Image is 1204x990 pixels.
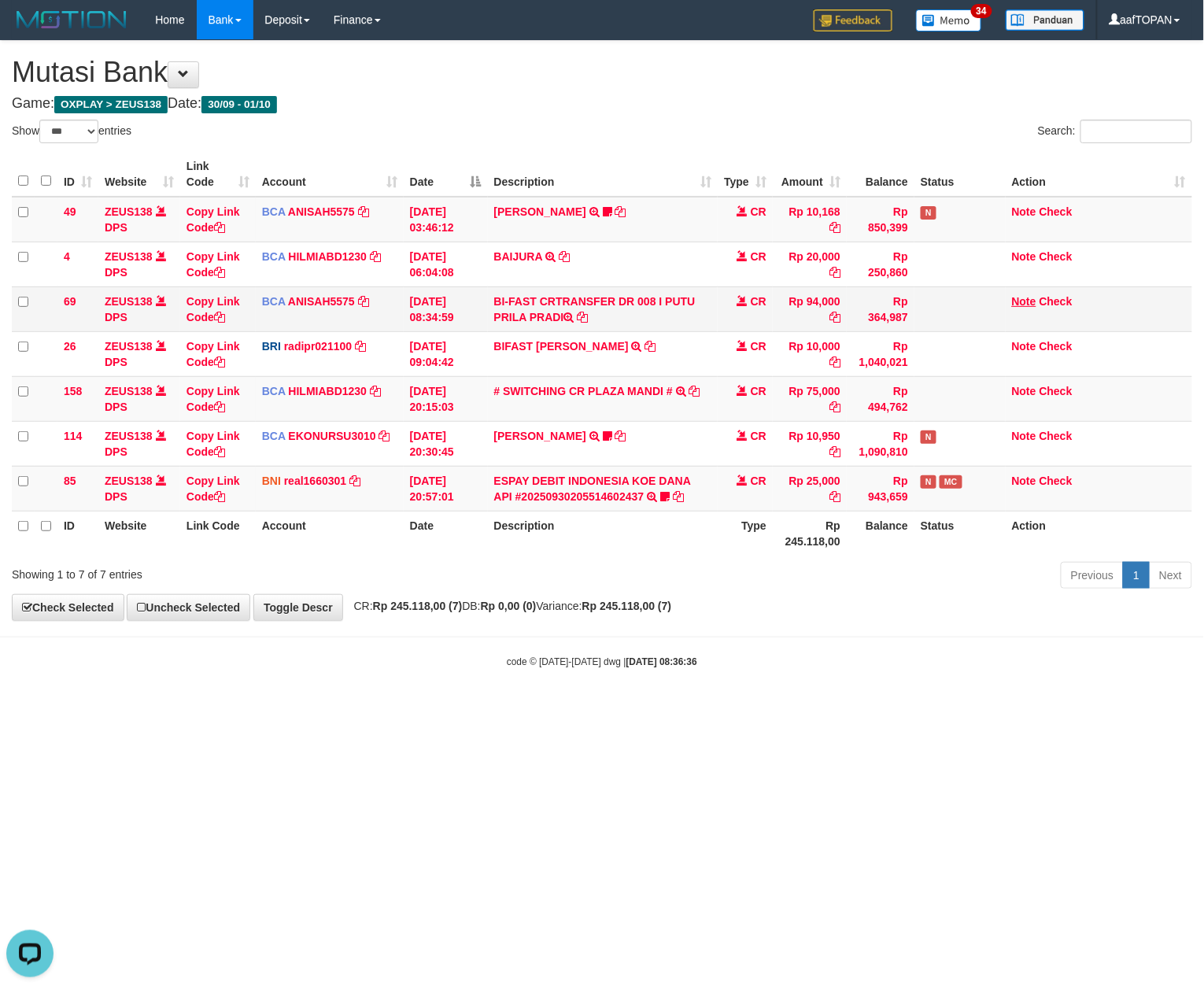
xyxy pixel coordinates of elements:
a: Copy Rp 10,000 to clipboard [829,356,840,368]
span: CR [751,475,766,487]
td: DPS [98,286,180,331]
td: Rp 1,090,810 [847,421,914,466]
a: [PERSON_NAME] [494,430,586,442]
span: BRI [262,340,281,353]
a: Check [1040,205,1073,218]
td: [DATE] 08:34:59 [404,286,488,331]
a: Check Selected [12,594,124,621]
a: Check [1040,250,1073,263]
th: Date: activate to sort column descending [404,152,488,197]
td: DPS [98,331,180,376]
span: CR [751,385,766,397]
a: 1 [1123,562,1150,589]
a: EKONURSU3010 [289,430,376,442]
a: Note [1012,475,1036,487]
span: Has Note [921,475,936,489]
span: 69 [64,295,76,308]
td: Rp 25,000 [773,466,847,511]
a: Uncheck Selected [127,594,250,621]
span: 49 [64,205,76,218]
th: Type: activate to sort column ascending [718,152,773,197]
strong: Rp 245.118,00 (7) [373,600,463,612]
img: MOTION_logo.png [12,8,131,31]
td: Rp 943,659 [847,466,914,511]
span: 30/09 - 01/10 [201,96,277,113]
td: Rp 1,040,021 [847,331,914,376]
th: Type [718,511,773,556]
span: CR: DB: Variance: [346,600,672,612]
td: Rp 10,950 [773,421,847,466]
td: Rp 10,168 [773,197,847,242]
td: DPS [98,421,180,466]
td: DPS [98,197,180,242]
strong: Rp 0,00 (0) [481,600,537,612]
span: BCA [262,385,286,397]
a: HILMIABD1230 [289,385,367,397]
td: Rp 494,762 [847,376,914,421]
div: Showing 1 to 7 of 7 entries [12,560,490,582]
span: 114 [64,430,82,442]
th: Balance [847,511,914,556]
span: 158 [64,385,82,397]
td: BI-FAST CRTRANSFER DR 008 I PUTU PRILA PRADI [488,286,718,331]
th: Link Code: activate to sort column ascending [180,152,256,197]
th: Website: activate to sort column ascending [98,152,180,197]
a: Copy Rp 10,950 to clipboard [829,445,840,458]
td: Rp 850,399 [847,197,914,242]
span: Has Note [921,430,936,444]
span: OXPLAY > ZEUS138 [54,96,168,113]
a: ZEUS138 [105,475,153,487]
span: CR [751,205,766,218]
th: Amount: activate to sort column ascending [773,152,847,197]
td: Rp 364,987 [847,286,914,331]
a: HILMIABD1230 [289,250,367,263]
a: Copy real1660301 to clipboard [349,475,360,487]
span: 4 [64,250,70,263]
strong: Rp 245.118,00 (7) [582,600,672,612]
th: Date [404,511,488,556]
a: ZEUS138 [105,205,153,218]
a: Copy ESPAY DEBIT INDONESIA KOE DANA API #20250930205514602437 to clipboard [673,490,684,503]
th: Account: activate to sort column ascending [256,152,404,197]
a: ANISAH5575 [288,295,355,308]
a: Toggle Descr [253,594,343,621]
a: ESPAY DEBIT INDONESIA KOE DANA API #20250930205514602437 [494,475,691,503]
a: Copy BIFAST ERIKA S PAUN to clipboard [645,340,656,353]
a: Copy Link Code [187,385,240,413]
a: Copy ANISAH5575 to clipboard [358,205,369,218]
a: Copy Link Code [187,430,240,458]
a: ZEUS138 [105,250,153,263]
th: Status [914,152,1006,197]
th: Balance [847,152,914,197]
a: Note [1012,250,1036,263]
td: [DATE] 20:57:01 [404,466,488,511]
td: [DATE] 03:46:12 [404,197,488,242]
td: DPS [98,242,180,286]
a: Copy Link Code [187,295,240,323]
td: Rp 20,000 [773,242,847,286]
td: [DATE] 06:04:08 [404,242,488,286]
a: # SWITCHING CR PLAZA MANDI # [494,385,673,397]
th: Rp 245.118,00 [773,511,847,556]
a: Note [1012,295,1036,308]
a: Note [1012,430,1036,442]
a: Copy Rp 75,000 to clipboard [829,401,840,413]
h4: Game: Date: [12,96,1192,112]
td: DPS [98,376,180,421]
span: 34 [971,4,992,18]
span: BCA [262,205,286,218]
th: Description: activate to sort column ascending [488,152,718,197]
a: Copy HILMIABD1230 to clipboard [370,250,381,263]
a: Copy Link Code [187,340,240,368]
label: Show entries [12,120,131,143]
th: ID: activate to sort column ascending [57,152,98,197]
a: Copy INA PAUJANAH to clipboard [615,205,626,218]
img: panduan.png [1006,9,1084,31]
strong: [DATE] 08:36:36 [626,656,697,667]
th: Account [256,511,404,556]
span: BCA [262,295,286,308]
input: Search: [1080,120,1192,143]
a: Note [1012,205,1036,218]
a: Check [1040,430,1073,442]
a: BAIJURA [494,250,543,263]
